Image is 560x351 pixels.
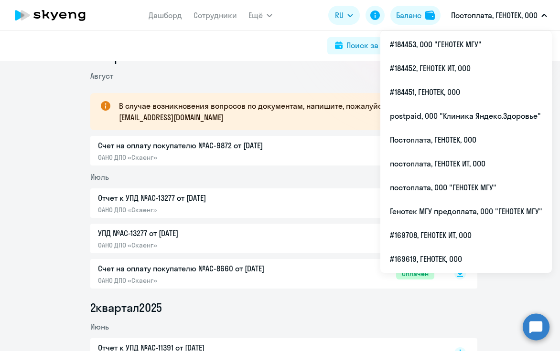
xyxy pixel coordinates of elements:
span: Август [90,71,113,81]
a: Счет на оплату покупателю №AC-9872 от [DATE]ОАНО ДПО «Скаенг»Не оплачен [98,140,434,162]
a: Отчет к УПД №AC-13277 от [DATE]ОАНО ДПО «Скаенг» [98,192,434,214]
li: 2 квартал 2025 [90,300,477,315]
img: balance [425,10,435,20]
p: ОАНО ДПО «Скаенг» [98,241,299,249]
button: Постоплата, ГЕНОТЕК, ООО [446,4,552,27]
p: Постоплата, ГЕНОТЕК, ООО [451,10,538,21]
span: Июнь [90,322,109,331]
button: Ещё [248,6,272,25]
a: УПД №AC-13277 от [DATE]ОАНО ДПО «Скаенг» [98,227,434,249]
p: ОАНО ДПО «Скаенг» [98,206,299,214]
a: Счет на оплату покупателю №AC-8660 от [DATE]ОАНО ДПО «Скаенг»Оплачен [98,263,434,285]
a: Дашборд [149,10,182,20]
p: УПД №AC-13277 от [DATE] [98,227,299,239]
ul: Ещё [380,31,552,273]
div: Баланс [396,10,421,21]
span: RU [335,10,344,21]
p: ОАНО ДПО «Скаенг» [98,276,299,285]
p: Отчет к УПД №AC-13277 от [DATE] [98,192,299,204]
button: Балансbalance [390,6,441,25]
a: Сотрудники [194,10,237,20]
p: В случае возникновения вопросов по документам, напишите, пожалуйста, на почту [EMAIL_ADDRESS][DOM... [119,100,460,123]
span: Июль [90,172,109,182]
p: Счет на оплату покупателю №AC-8660 от [DATE] [98,263,299,274]
button: Поиск за период [327,37,415,54]
p: Счет на оплату покупателю №AC-9872 от [DATE] [98,140,299,151]
button: RU [328,6,360,25]
span: Ещё [248,10,263,21]
div: Поиск за период [346,40,408,51]
span: Оплачен [396,268,434,279]
p: ОАНО ДПО «Скаенг» [98,153,299,162]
